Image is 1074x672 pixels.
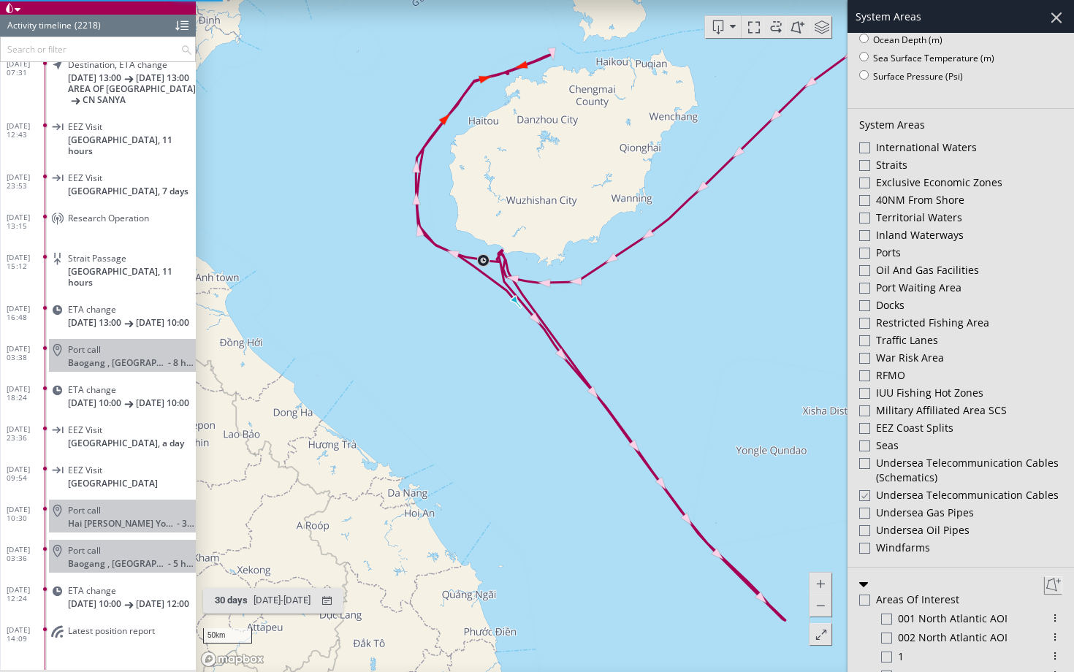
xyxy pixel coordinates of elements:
div: More [1048,630,1062,644]
div: Traffic Lanes [859,333,1062,351]
span: - 3 hours [177,518,196,529]
span: Windfarms [876,541,930,555]
div: [DATE] - [DATE] [251,589,313,612]
span: [DATE] 12:24 [7,585,45,603]
div: (2218) [75,15,101,37]
div: Ocean Depth (m)Sea Surface Temperature (m)Surface Pressure (Psi)System AreasInternational WatersS... [848,33,1074,672]
span: Port call [68,505,101,516]
span: IUU Fishing Hot Zones [876,386,983,400]
span: [DATE] 16:48 [7,304,45,321]
div: Ports [859,245,1062,263]
span: RFMO [876,368,905,383]
span: ETA change [68,304,116,315]
span: Oil and Gas Facilities [876,263,979,278]
div: RFMO [859,368,1062,386]
span: [GEOGRAPHIC_DATA] [68,478,158,489]
dl: [DATE] 13:15Research Operation [7,202,196,243]
span: Research Operation [68,213,149,224]
span: Baogang , [GEOGRAPHIC_DATA] [68,357,168,368]
div: Baogang , China- 5 hours [68,558,196,569]
div: EEZ Coast Splits [859,421,1062,438]
div: Undersea Telecommunication cables [859,488,1062,505]
span: [DATE] 18:24 [7,384,45,402]
div: Docks [859,298,1062,316]
dl: [DATE] 03:36Port callBaogang , [GEOGRAPHIC_DATA]- 5 hours [7,535,196,575]
span: [GEOGRAPHIC_DATA], 11 hours [68,134,196,156]
span: Seas [876,438,899,453]
div: 40NM from Shore [859,193,1062,210]
span: [GEOGRAPHIC_DATA], 7 days [68,186,188,196]
ww-checkbox: 1 [881,649,1062,667]
label: Ocean Depth (m) [873,34,942,46]
div: 50km [203,628,252,644]
div: War Risk Area [859,351,1062,368]
dl: [DATE] 12:24ETA change[DATE] 10:00[DATE] 12:00 [7,575,196,615]
span: 002 North Atlantic AOI [898,630,1008,645]
span: Undersea Oil Pipes [876,523,970,538]
dl: [DATE] 18:24ETA change[DATE] 10:00[DATE] 10:00 [7,374,196,414]
span: EEZ Coast Splits [876,421,953,435]
span: [DATE] 13:00 [68,72,121,83]
span: [DATE] 23:36 [7,424,45,442]
span: Port call [68,545,101,556]
span: EEZ Visit [68,172,102,183]
dl: [DATE] 14:09Latest position report [7,615,196,655]
div: tooltips.createAOI [785,16,810,38]
span: Undersea Gas Pipes [876,505,974,520]
a: Mapbox logo [200,651,264,668]
div: 002 North Atlantic AOI [881,630,1062,648]
dl: [DATE] 16:48ETA change[DATE] 13:00[DATE] 10:00 [7,294,196,334]
span: Destination, ETA change [68,59,167,70]
div: Seas [859,438,1062,456]
div: Windfarms [859,541,1062,558]
span: [GEOGRAPHIC_DATA], a day [68,438,184,448]
span: Areas of Interest [876,592,959,607]
div: More [1048,649,1062,663]
div: Undersea Gas Pipes [859,505,1062,523]
span: [DATE] 15:12 [7,253,45,270]
div: Oil and Gas Facilities [859,263,1062,280]
button: Export vessel information [705,16,742,38]
span: Military Affiliated Area SCS [876,403,1007,418]
div: Areas of Interest [859,592,1062,610]
div: Exclusive Economic Zones [859,175,1062,193]
div: Territorial Waters [859,210,1062,228]
span: ETA change [68,384,116,395]
span: [DATE] 23:53 [7,172,45,190]
div: 001 North Atlantic AOI [881,611,1062,629]
div: More [1048,611,1062,625]
button: Create an AOI. [1045,576,1062,594]
div: Baogang , [GEOGRAPHIC_DATA] [68,558,168,569]
span: [DATE] 10:00 [136,317,189,328]
span: Ports [876,245,901,260]
div: Toggle map information layers [810,16,831,38]
dl: [DATE] 23:36EEZ Visit[GEOGRAPHIC_DATA], a day [7,414,196,454]
span: Traffic Lanes [876,333,938,348]
span: 001 North Atlantic AOI [898,611,1008,626]
span: [DATE] 12:00 [136,598,189,609]
span: Latest position report [68,625,155,636]
span: [DATE] 03:36 [7,545,45,562]
span: EEZ Visit [68,465,102,476]
span: [DATE] 10:00 [68,397,121,408]
dl: [DATE] 03:38Port callBaogang , [GEOGRAPHIC_DATA]- 8 hours [7,334,196,374]
span: [DATE] 14:09 [7,625,45,643]
span: [DATE] 10:30 [7,505,45,522]
span: EEZ Visit [68,424,102,435]
span: Territorial Waters [876,210,962,225]
dl: [DATE] 07:31Destination, ETA change[DATE] 13:00[DATE] 13:00AREA OF [GEOGRAPHIC_DATA]CN SANYA [7,49,196,111]
span: [DATE] 13:15 [7,213,45,230]
span: [DATE] 07:31 [7,59,45,77]
div: Port Waiting Area [859,280,1062,298]
span: - 5 hours [168,558,196,569]
span: Hai [PERSON_NAME] You 981 , [GEOGRAPHIC_DATA] [68,518,177,529]
span: CN SANYA [83,94,126,105]
dl: [DATE] 15:12Strait Passage[GEOGRAPHIC_DATA], 11 hours [7,243,196,294]
span: [DATE] 10:00 [136,397,189,408]
div: Focus on vessel path [742,16,763,38]
span: Undersea Telecommunication cables (schematics) [876,456,1062,485]
div: Baogang , China- 8 hours [68,357,196,368]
